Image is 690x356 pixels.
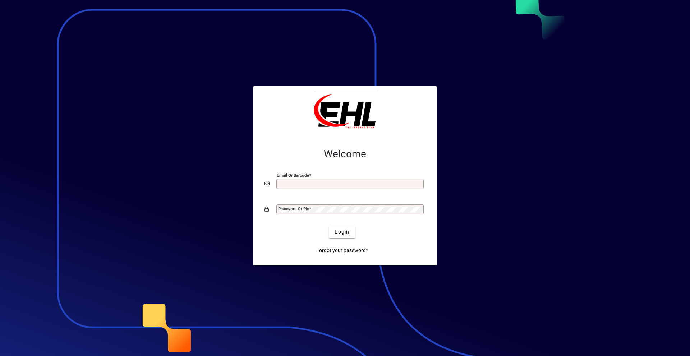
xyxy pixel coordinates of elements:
mat-label: Email or Barcode [277,173,309,178]
span: Login [335,228,349,236]
span: Forgot your password? [316,247,368,254]
a: Forgot your password? [313,244,371,257]
mat-label: Password or Pin [278,206,309,211]
button: Login [329,225,355,238]
h2: Welcome [264,148,425,160]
